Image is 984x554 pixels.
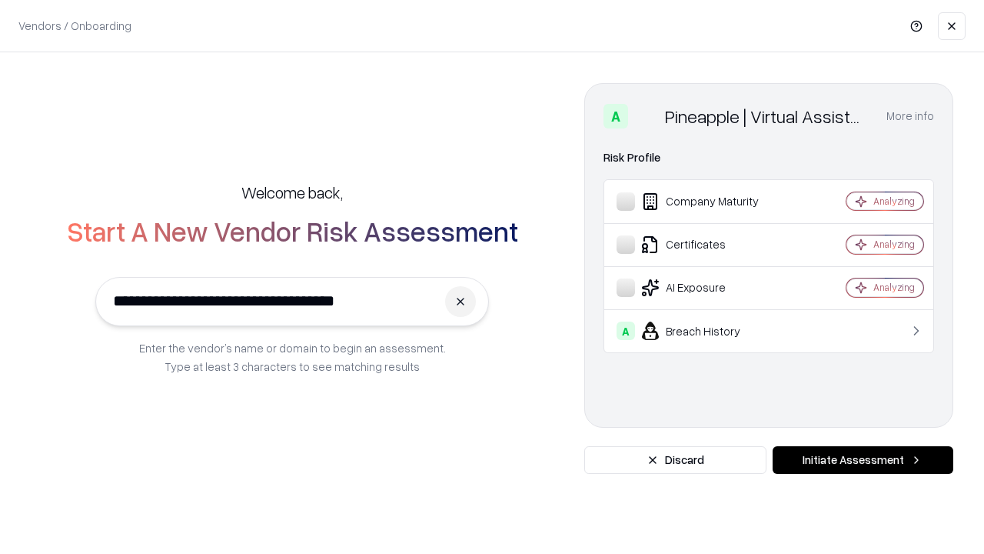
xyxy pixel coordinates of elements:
[241,182,343,203] h5: Welcome back,
[886,102,934,130] button: More info
[873,238,915,251] div: Analyzing
[634,104,659,128] img: Pineapple | Virtual Assistant Agency
[617,322,800,340] div: Breach History
[617,192,800,211] div: Company Maturity
[873,195,915,208] div: Analyzing
[603,104,628,128] div: A
[67,215,518,246] h2: Start A New Vendor Risk Assessment
[873,281,915,294] div: Analyzing
[665,104,868,128] div: Pineapple | Virtual Assistant Agency
[584,446,766,474] button: Discard
[18,18,131,34] p: Vendors / Onboarding
[139,339,446,375] p: Enter the vendor’s name or domain to begin an assessment. Type at least 3 characters to see match...
[617,235,800,254] div: Certificates
[617,322,635,340] div: A
[617,279,800,297] div: AI Exposure
[603,149,934,167] div: Risk Profile
[773,446,953,474] button: Initiate Assessment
